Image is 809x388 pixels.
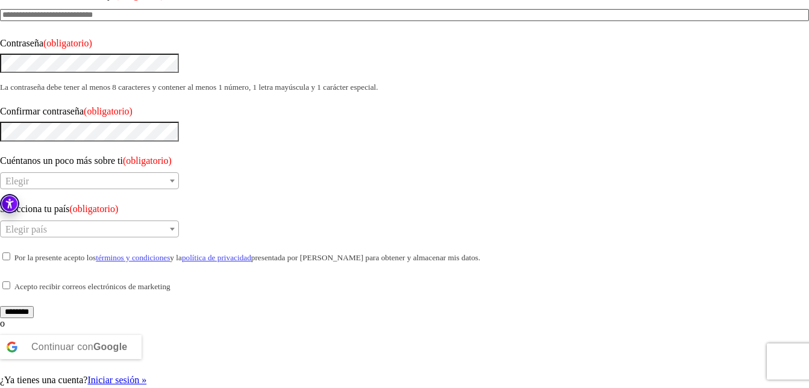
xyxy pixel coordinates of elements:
[123,155,172,166] span: (obligatorio)
[5,224,47,234] span: Elegir país
[96,253,170,262] a: términos y condiciones
[87,375,146,385] a: Iniciar sesión »
[14,253,481,262] small: Por la presente acepto los y la presentada por [PERSON_NAME] para obtener y almacenar mis datos.
[93,342,128,352] b: Google
[5,176,29,186] span: Elegir
[14,282,170,291] small: Acepto recibir correos electrónicos de marketing
[31,335,127,359] div: Continuar con
[43,38,92,48] span: (obligatorio)
[84,106,133,116] span: (obligatorio)
[70,204,119,214] span: (obligatorio)
[2,281,10,289] input: Acepto recibir correos electrónicos de marketing
[182,253,251,262] a: política de privacidad
[2,252,10,260] input: Por la presente acepto lostérminos y condicionesy lapolítica de privacidadpresentada por [PERSON_...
